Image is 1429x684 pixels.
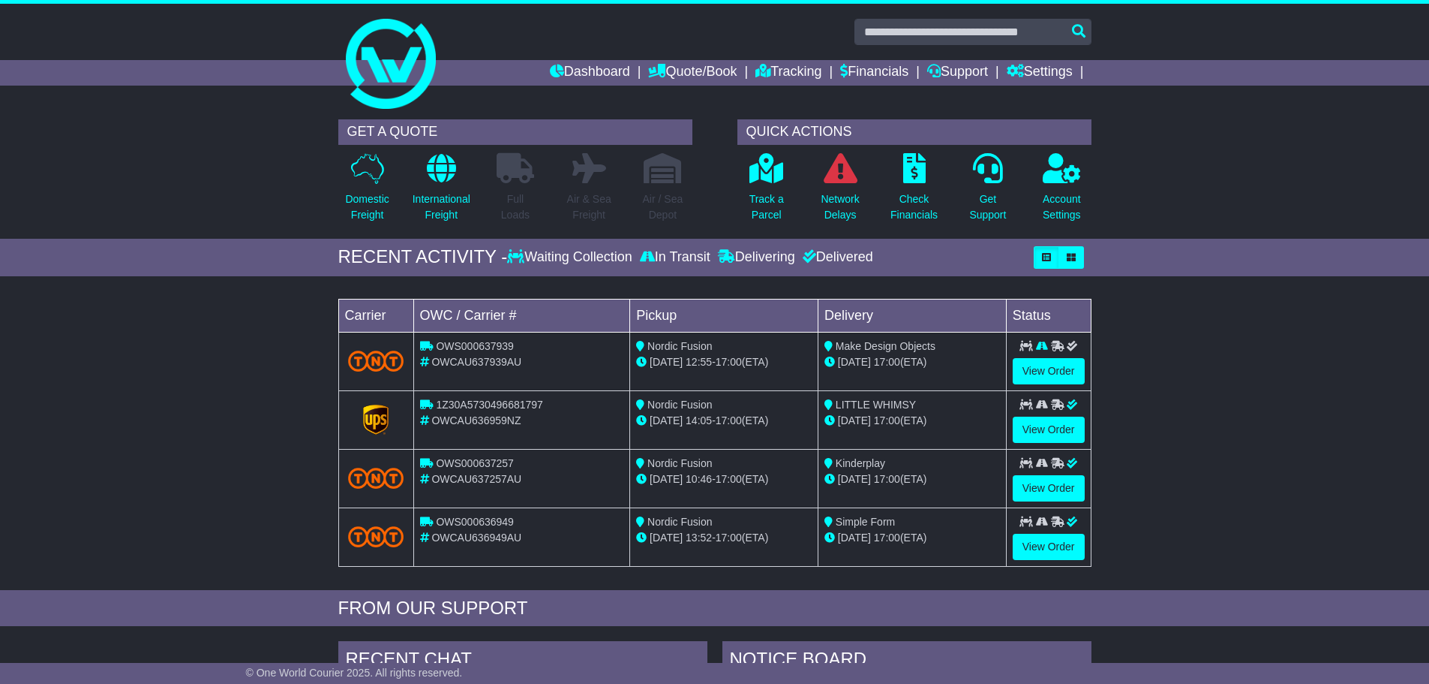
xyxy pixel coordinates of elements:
[818,299,1006,332] td: Delivery
[338,641,707,682] div: RECENT CHAT
[890,152,938,231] a: CheckFinancials
[824,413,1000,429] div: (ETA)
[636,530,812,546] div: - (ETA)
[824,530,1000,546] div: (ETA)
[647,340,712,352] span: Nordic Fusion
[338,246,508,268] div: RECENT ACTIVITY -
[413,299,630,332] td: OWC / Carrier #
[348,468,404,488] img: TNT_Domestic.png
[650,532,683,544] span: [DATE]
[647,516,712,528] span: Nordic Fusion
[874,532,900,544] span: 17:00
[344,152,389,231] a: DomesticFreight
[737,119,1091,145] div: QUICK ACTIONS
[550,60,630,86] a: Dashboard
[643,191,683,223] p: Air / Sea Depot
[749,191,784,223] p: Track a Parcel
[1013,534,1085,560] a: View Order
[838,356,871,368] span: [DATE]
[836,516,895,528] span: Simple Form
[755,60,821,86] a: Tracking
[722,641,1091,682] div: NOTICE BOARD
[836,399,916,411] span: LITTLE WHIMSY
[874,473,900,485] span: 17:00
[836,340,935,352] span: Make Design Objects
[1007,60,1073,86] a: Settings
[838,532,871,544] span: [DATE]
[338,598,1091,619] div: FROM OUR SUPPORT
[497,191,534,223] p: Full Loads
[338,119,692,145] div: GET A QUOTE
[431,414,521,426] span: OWCAU636959NZ
[969,191,1006,223] p: Get Support
[968,152,1007,231] a: GetSupport
[874,356,900,368] span: 17:00
[436,340,514,352] span: OWS000637939
[338,299,413,332] td: Carrier
[927,60,988,86] a: Support
[648,60,737,86] a: Quote/Book
[716,414,742,426] span: 17:00
[824,354,1000,370] div: (ETA)
[567,191,611,223] p: Air & Sea Freight
[890,191,938,223] p: Check Financials
[507,249,635,266] div: Waiting Collection
[874,414,900,426] span: 17:00
[686,473,712,485] span: 10:46
[647,457,712,469] span: Nordic Fusion
[413,191,470,223] p: International Freight
[630,299,818,332] td: Pickup
[650,414,683,426] span: [DATE]
[1013,358,1085,384] a: View Order
[650,356,683,368] span: [DATE]
[716,532,742,544] span: 17:00
[348,526,404,547] img: TNT_Domestic.png
[431,532,521,544] span: OWCAU636949AU
[686,356,712,368] span: 12:55
[714,249,799,266] div: Delivering
[431,356,521,368] span: OWCAU637939AU
[636,249,714,266] div: In Transit
[1042,152,1082,231] a: AccountSettings
[636,413,812,429] div: - (ETA)
[436,399,542,411] span: 1Z30A5730496681797
[824,472,1000,487] div: (ETA)
[1013,475,1085,502] a: View Order
[716,356,742,368] span: 17:00
[821,191,859,223] p: Network Delays
[836,457,885,469] span: Kinderplay
[840,60,908,86] a: Financials
[1006,299,1091,332] td: Status
[246,667,463,679] span: © One World Courier 2025. All rights reserved.
[363,405,389,435] img: GetCarrierServiceLogo
[345,191,389,223] p: Domestic Freight
[436,457,514,469] span: OWS000637257
[820,152,860,231] a: NetworkDelays
[838,473,871,485] span: [DATE]
[636,472,812,487] div: - (ETA)
[647,399,712,411] span: Nordic Fusion
[1013,417,1085,443] a: View Order
[838,414,871,426] span: [DATE]
[436,516,514,528] span: OWS000636949
[650,473,683,485] span: [DATE]
[749,152,785,231] a: Track aParcel
[431,473,521,485] span: OWCAU637257AU
[348,351,404,371] img: TNT_Domestic.png
[686,414,712,426] span: 14:05
[1043,191,1081,223] p: Account Settings
[716,473,742,485] span: 17:00
[799,249,873,266] div: Delivered
[686,532,712,544] span: 13:52
[412,152,471,231] a: InternationalFreight
[636,354,812,370] div: - (ETA)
